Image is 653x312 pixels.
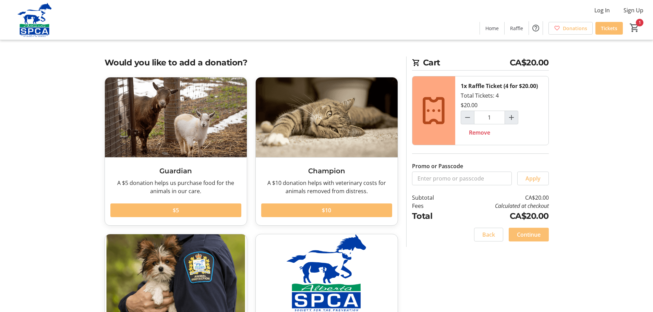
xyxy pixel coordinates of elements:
[412,210,452,222] td: Total
[412,172,512,185] input: Enter promo or passcode
[461,126,498,139] button: Remove
[461,82,538,90] div: 1x Raffle Ticket (4 for $20.00)
[455,76,548,145] div: Total Tickets: 4
[261,203,392,217] button: $10
[517,230,541,239] span: Continue
[474,111,505,124] input: Raffle Ticket (4 for $20.00) Quantity
[510,25,523,32] span: Raffle
[624,6,643,14] span: Sign Up
[261,166,392,176] h3: Champion
[451,202,548,210] td: Calculated at checkout
[110,166,241,176] h3: Guardian
[105,77,247,157] img: Guardian
[482,230,495,239] span: Back
[173,206,179,214] span: $5
[517,172,549,185] button: Apply
[618,5,649,16] button: Sign Up
[525,174,541,183] span: Apply
[594,6,610,14] span: Log In
[628,22,641,34] button: Cart
[461,111,474,124] button: Decrement by one
[110,203,241,217] button: $5
[322,206,331,214] span: $10
[412,194,452,202] td: Subtotal
[529,21,543,35] button: Help
[461,101,477,109] div: $20.00
[451,210,548,222] td: CA$20.00
[451,194,548,202] td: CA$20.00
[510,57,549,69] span: CA$20.00
[261,179,392,195] div: A $10 donation helps with veterinary costs for animals removed from distress.
[480,22,504,35] a: Home
[4,3,65,37] img: Alberta SPCA's Logo
[485,25,499,32] span: Home
[474,228,503,241] button: Back
[412,162,463,170] label: Promo or Passcode
[110,179,241,195] div: A $5 donation helps us purchase food for the animals in our care.
[589,5,615,16] button: Log In
[595,22,623,35] a: Tickets
[105,57,398,69] h2: Would you like to add a donation?
[412,57,549,71] h2: Cart
[548,22,593,35] a: Donations
[256,77,398,157] img: Champion
[563,25,587,32] span: Donations
[469,128,490,137] span: Remove
[509,228,549,241] button: Continue
[601,25,617,32] span: Tickets
[412,202,452,210] td: Fees
[505,22,529,35] a: Raffle
[505,111,518,124] button: Increment by one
